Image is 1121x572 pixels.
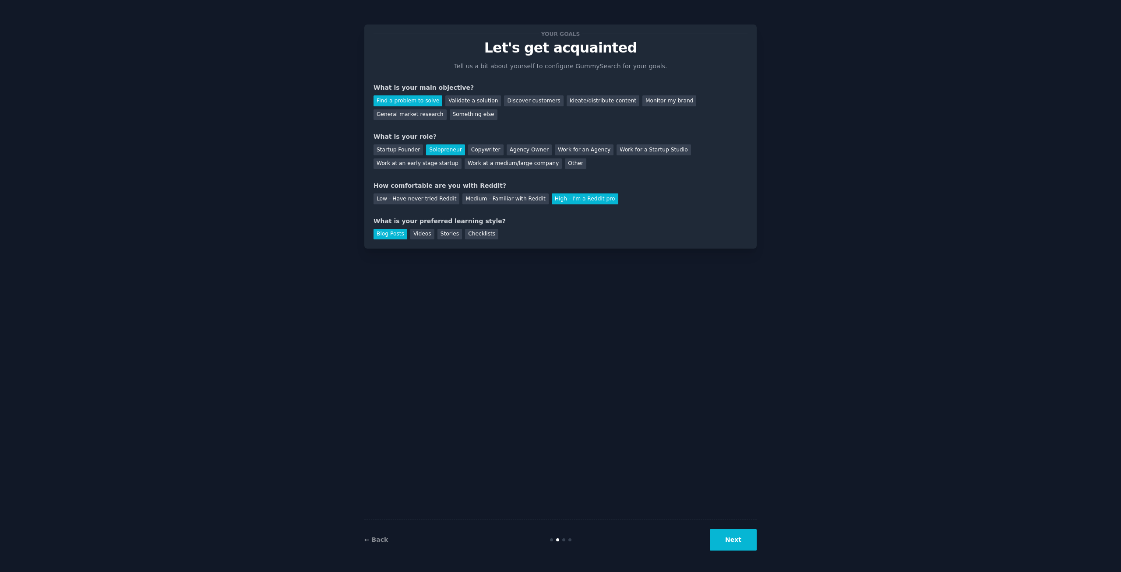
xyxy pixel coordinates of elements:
[539,29,582,39] span: Your goals
[364,536,388,543] a: ← Back
[567,95,639,106] div: Ideate/distribute content
[468,144,504,155] div: Copywriter
[507,144,552,155] div: Agency Owner
[450,109,497,120] div: Something else
[465,158,562,169] div: Work at a medium/large company
[437,229,462,240] div: Stories
[565,158,586,169] div: Other
[374,40,747,56] p: Let's get acquainted
[555,144,613,155] div: Work for an Agency
[642,95,696,106] div: Monitor my brand
[374,229,407,240] div: Blog Posts
[374,109,447,120] div: General market research
[374,181,747,190] div: How comfortable are you with Reddit?
[617,144,691,155] div: Work for a Startup Studio
[374,144,423,155] div: Startup Founder
[374,95,442,106] div: Find a problem to solve
[710,529,757,551] button: Next
[374,217,747,226] div: What is your preferred learning style?
[374,132,747,141] div: What is your role?
[410,229,434,240] div: Videos
[504,95,563,106] div: Discover customers
[374,193,459,204] div: Low - Have never tried Reddit
[462,193,548,204] div: Medium - Familiar with Reddit
[445,95,501,106] div: Validate a solution
[450,62,671,71] p: Tell us a bit about yourself to configure GummySearch for your goals.
[374,83,747,92] div: What is your main objective?
[426,144,465,155] div: Solopreneur
[374,158,462,169] div: Work at an early stage startup
[465,229,498,240] div: Checklists
[552,193,618,204] div: High - I'm a Reddit pro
